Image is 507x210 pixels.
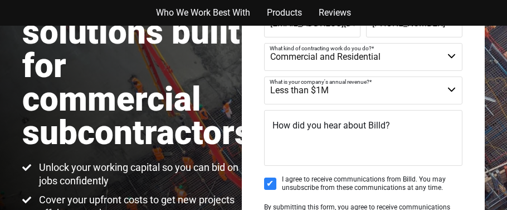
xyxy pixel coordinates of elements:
a: Who We Work Best With [156,6,250,20]
input: I agree to receive communications from Billd. You may unsubscribe from these communications at an... [264,178,276,190]
span: I agree to receive communications from Billd. You may unsubscribe from these communications at an... [282,175,462,192]
a: Products [267,6,302,20]
span: Unlock your working capital so you can bid on jobs confidently [36,161,242,188]
a: Reviews [319,6,351,20]
span: How did you hear about Billd? [272,120,390,131]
